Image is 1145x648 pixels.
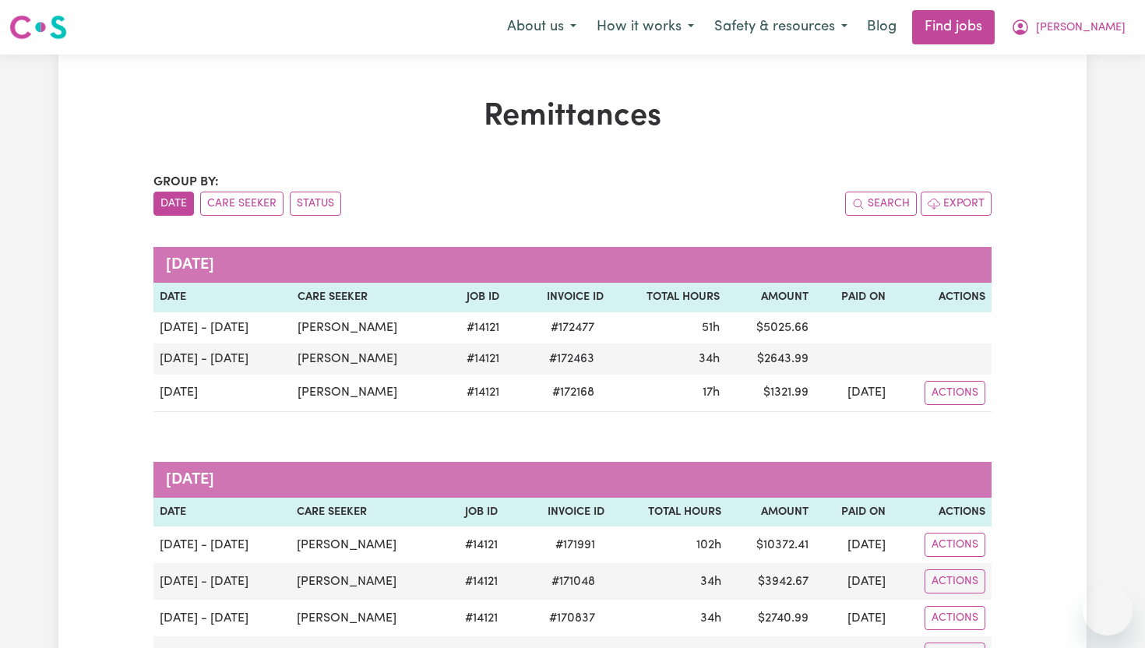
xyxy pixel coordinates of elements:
td: [DATE] [815,375,892,412]
caption: [DATE] [153,462,992,498]
span: 51 hours [702,322,720,334]
th: Total Hours [610,283,727,312]
span: 34 hours [700,612,721,625]
span: # 171991 [546,536,604,555]
span: # 172477 [541,319,604,337]
caption: [DATE] [153,247,992,283]
td: # 14121 [443,563,505,600]
td: [PERSON_NAME] [291,563,442,600]
td: [PERSON_NAME] [291,343,444,375]
img: Careseekers logo [9,13,67,41]
th: Job ID [444,283,506,312]
button: Actions [925,381,985,405]
td: # 14121 [444,312,506,343]
td: $ 1321.99 [726,375,814,412]
td: # 14121 [443,600,505,636]
td: [DATE] [815,563,892,600]
td: # 14121 [443,526,505,563]
td: [PERSON_NAME] [291,600,442,636]
td: # 14121 [444,375,506,412]
button: Export [921,192,992,216]
td: $ 3942.67 [728,563,816,600]
th: Date [153,283,291,312]
span: # 170837 [540,609,604,628]
a: Blog [858,10,906,44]
th: Date [153,498,291,527]
th: Paid On [815,283,892,312]
td: [DATE] - [DATE] [153,563,291,600]
span: Group by: [153,176,219,188]
span: # 172168 [543,383,604,402]
button: Search [845,192,917,216]
td: [DATE] - [DATE] [153,312,291,343]
button: Actions [925,606,985,630]
span: 17 hours [703,386,720,399]
span: 102 hours [696,539,721,551]
button: Actions [925,569,985,593]
span: # 171048 [542,572,604,591]
button: How it works [587,11,704,44]
a: Find jobs [912,10,995,44]
a: Careseekers logo [9,9,67,45]
button: sort invoices by paid status [290,192,341,216]
th: Paid On [815,498,892,527]
td: [PERSON_NAME] [291,312,444,343]
button: Safety & resources [704,11,858,44]
button: sort invoices by date [153,192,194,216]
td: # 14121 [444,343,506,375]
td: $ 2740.99 [728,600,816,636]
button: Actions [925,533,985,557]
td: [DATE] [815,526,892,563]
td: [PERSON_NAME] [291,526,442,563]
td: [DATE] - [DATE] [153,343,291,375]
th: Actions [892,498,992,527]
th: Care Seeker [291,498,442,527]
th: Job ID [443,498,505,527]
iframe: Button to launch messaging window [1083,586,1133,636]
span: # 172463 [540,350,604,368]
th: Invoice ID [506,283,609,312]
td: [DATE] [153,375,291,412]
th: Amount [726,283,814,312]
button: sort invoices by care seeker [200,192,284,216]
td: $ 10372.41 [728,526,816,563]
td: $ 2643.99 [726,343,814,375]
th: Invoice ID [504,498,611,527]
td: $ 5025.66 [726,312,814,343]
td: [PERSON_NAME] [291,375,444,412]
button: About us [497,11,587,44]
span: 34 hours [700,576,721,588]
td: [DATE] - [DATE] [153,600,291,636]
th: Amount [728,498,816,527]
span: [PERSON_NAME] [1036,19,1126,37]
th: Actions [892,283,992,312]
td: [DATE] [815,600,892,636]
span: 34 hours [699,353,720,365]
th: Care Seeker [291,283,444,312]
td: [DATE] - [DATE] [153,526,291,563]
button: My Account [1001,11,1136,44]
th: Total Hours [611,498,727,527]
h1: Remittances [153,98,992,136]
